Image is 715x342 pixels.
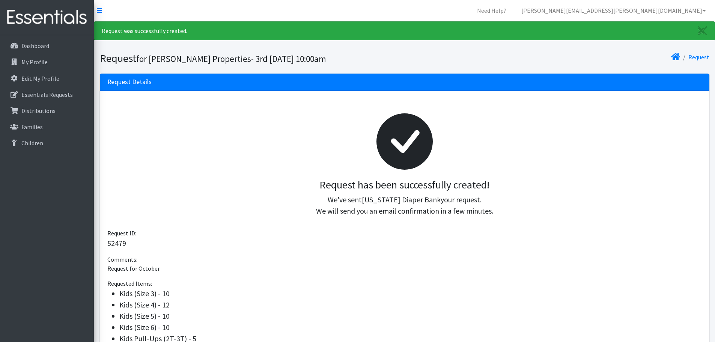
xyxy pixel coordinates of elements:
[119,299,702,310] li: Kids (Size 4) - 12
[119,322,702,333] li: Kids (Size 6) - 10
[3,136,91,151] a: Children
[107,280,152,287] span: Requested Items:
[471,3,512,18] a: Need Help?
[107,238,702,249] p: 52479
[691,22,715,40] a: Close
[119,288,702,299] li: Kids (Size 3) - 10
[107,256,137,263] span: Comments:
[107,229,136,237] span: Request ID:
[362,195,441,204] span: [US_STATE] Diaper Bank
[3,5,91,30] img: HumanEssentials
[3,103,91,118] a: Distributions
[100,52,402,65] h1: Request
[94,21,715,40] div: Request was successfully created.
[3,54,91,69] a: My Profile
[21,91,73,98] p: Essentials Requests
[515,3,712,18] a: [PERSON_NAME][EMAIL_ADDRESS][PERSON_NAME][DOMAIN_NAME]
[21,42,49,50] p: Dashboard
[3,119,91,134] a: Families
[21,75,59,82] p: Edit My Profile
[3,71,91,86] a: Edit My Profile
[107,264,702,273] p: Request for October.
[3,38,91,53] a: Dashboard
[136,53,326,64] small: for [PERSON_NAME] Properties- 3rd [DATE] 10:00am
[21,107,56,115] p: Distributions
[119,310,702,322] li: Kids (Size 5) - 10
[688,53,709,61] a: Request
[107,78,152,86] h3: Request Details
[21,139,43,147] p: Children
[3,87,91,102] a: Essentials Requests
[113,194,696,217] p: We've sent your request. We will send you an email confirmation in a few minutes.
[21,58,48,66] p: My Profile
[21,123,43,131] p: Families
[113,179,696,191] h3: Request has been successfully created!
